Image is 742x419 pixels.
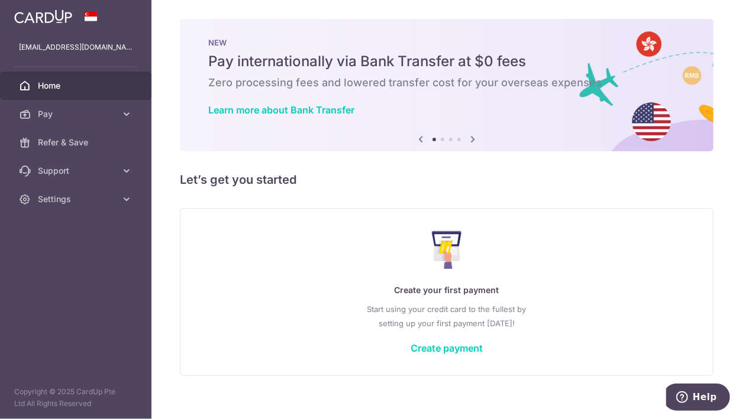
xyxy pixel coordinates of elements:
h5: Let’s get you started [180,170,714,189]
p: [EMAIL_ADDRESS][DOMAIN_NAME] [19,41,133,53]
p: Create your first payment [204,283,689,297]
p: Start using your credit card to the fullest by setting up your first payment [DATE]! [204,302,689,330]
img: Make Payment [432,231,462,269]
span: Home [38,80,116,92]
span: Refer & Save [38,137,116,148]
img: Bank transfer banner [180,19,714,151]
span: Pay [38,108,116,120]
span: Settings [38,193,116,205]
p: NEW [208,38,685,47]
a: Learn more about Bank Transfer [208,104,354,116]
iframe: Opens a widget where you can find more information [666,384,730,413]
h6: Zero processing fees and lowered transfer cost for your overseas expenses [208,76,685,90]
a: Create payment [411,342,483,354]
img: CardUp [14,9,72,24]
span: Support [38,165,116,177]
h5: Pay internationally via Bank Transfer at $0 fees [208,52,685,71]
